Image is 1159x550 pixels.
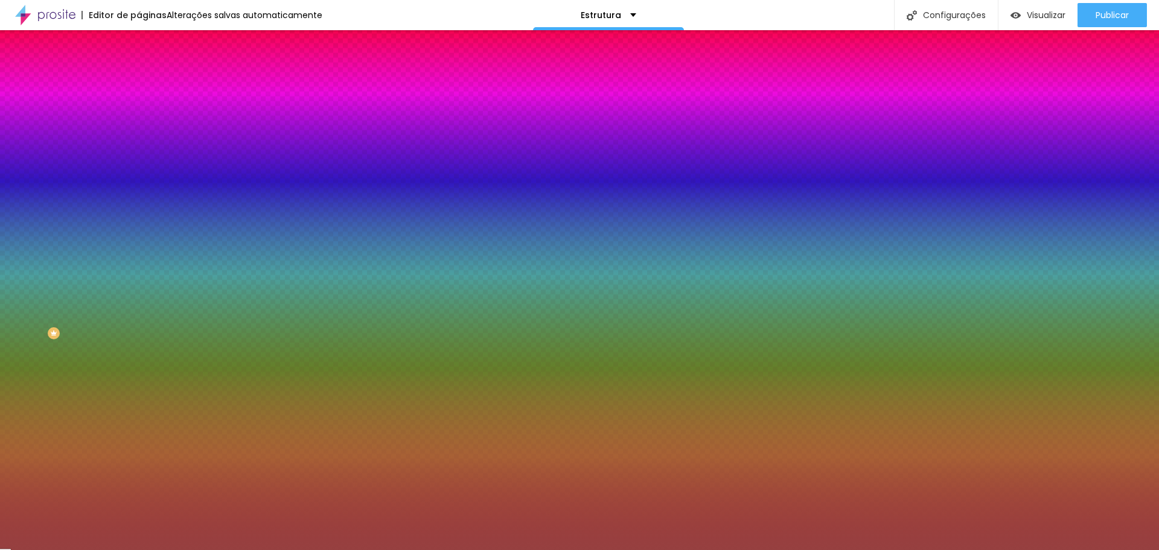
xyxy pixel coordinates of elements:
font: Estrutura [581,9,621,21]
font: Publicar [1096,9,1129,21]
font: Configurações [923,9,986,21]
img: Ícone [907,10,917,21]
font: Alterações salvas automaticamente [167,9,322,21]
img: view-1.svg [1011,10,1021,21]
font: Visualizar [1027,9,1065,21]
button: Visualizar [998,3,1078,27]
button: Publicar [1078,3,1147,27]
font: Editor de páginas [89,9,167,21]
